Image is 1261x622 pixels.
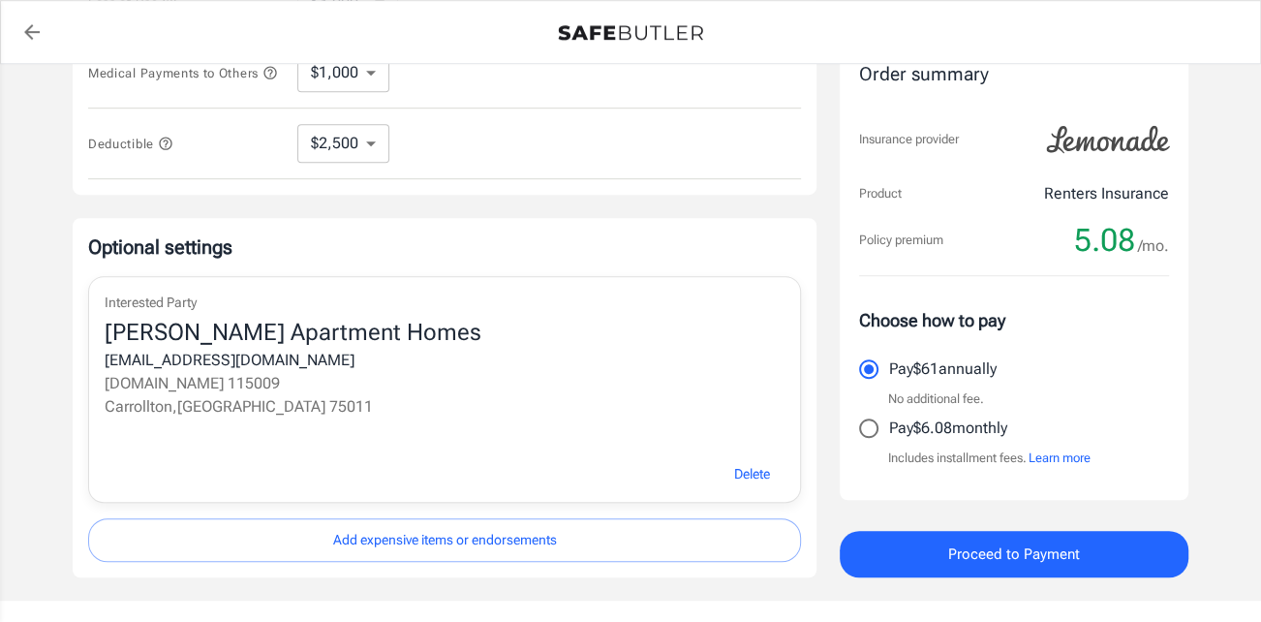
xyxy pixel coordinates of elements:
[888,449,1091,468] p: Includes installment fees.
[1138,233,1169,260] span: /mo.
[1035,112,1181,167] img: Lemonade
[734,462,770,486] span: Delete
[859,307,1169,333] p: Choose how to pay
[88,233,801,261] p: Optional settings
[859,184,902,203] p: Product
[105,372,784,395] p: [DOMAIN_NAME] 115009
[712,453,792,495] button: Delete
[889,417,1007,440] p: Pay $6.08 monthly
[105,293,784,313] p: Interested Party
[88,137,173,151] span: Deductible
[88,66,278,80] span: Medical Payments to Others
[13,13,51,51] a: back to quotes
[1074,221,1135,260] span: 5.08
[105,349,784,372] div: [EMAIL_ADDRESS][DOMAIN_NAME]
[859,231,943,250] p: Policy premium
[88,132,173,155] button: Deductible
[105,318,784,349] div: [PERSON_NAME] Apartment Homes
[889,358,997,381] p: Pay $61 annually
[558,25,703,41] img: Back to quotes
[88,61,278,84] button: Medical Payments to Others
[859,61,1169,89] div: Order summary
[888,389,984,409] p: No additional fee.
[1044,182,1169,205] p: Renters Insurance
[88,518,801,562] button: Add expensive items or endorsements
[948,542,1080,567] span: Proceed to Payment
[105,395,784,419] p: Carrollton , [GEOGRAPHIC_DATA] 75011
[1029,449,1091,468] button: Learn more
[859,130,959,149] p: Insurance provider
[840,531,1188,577] button: Proceed to Payment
